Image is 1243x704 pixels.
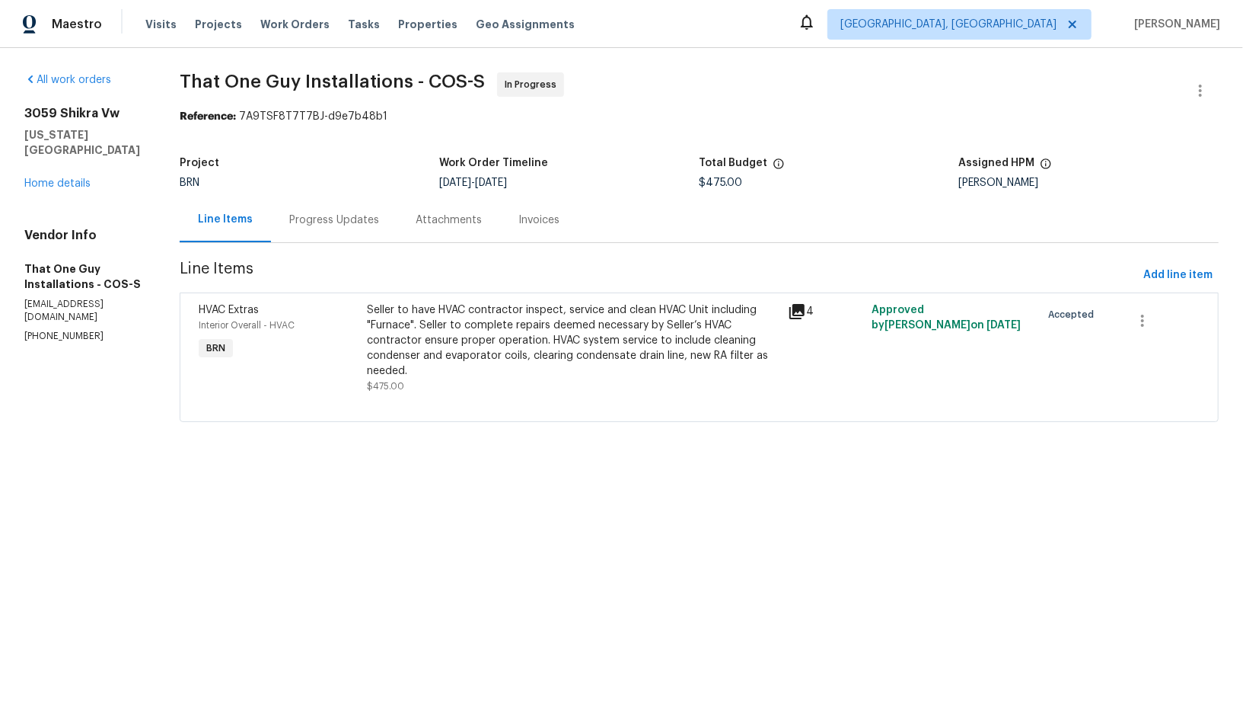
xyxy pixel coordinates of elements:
[476,17,575,32] span: Geo Assignments
[1040,158,1052,178] span: The hpm assigned to this work order.
[416,213,482,228] div: Attachments
[24,178,91,189] a: Home details
[959,178,1219,188] div: [PERSON_NAME]
[439,178,471,188] span: [DATE]
[24,298,143,324] p: [EMAIL_ADDRESS][DOMAIN_NAME]
[700,178,743,188] span: $475.00
[773,158,785,178] span: The total cost of line items that have been proposed by Opendoor. This sum includes line items th...
[24,75,111,85] a: All work orders
[840,17,1057,32] span: [GEOGRAPHIC_DATA], [GEOGRAPHIC_DATA]
[1137,261,1219,290] button: Add line item
[439,178,507,188] span: -
[195,17,242,32] span: Projects
[518,213,559,228] div: Invoices
[1128,17,1220,32] span: [PERSON_NAME]
[199,305,259,315] span: HVAC Extras
[180,109,1219,124] div: 7A9TSF8T7T7BJ-d9e7b48b1
[1143,266,1213,285] span: Add line item
[52,17,102,32] span: Maestro
[788,302,863,321] div: 4
[289,213,379,228] div: Progress Updates
[24,127,143,158] h5: [US_STATE][GEOGRAPHIC_DATA]
[24,330,143,343] p: [PHONE_NUMBER]
[872,305,1021,331] span: Approved by [PERSON_NAME] on
[180,178,199,188] span: BRN
[475,178,507,188] span: [DATE]
[24,261,143,292] h5: That One Guy Installations - COS-S
[439,158,548,168] h5: Work Order Timeline
[180,72,485,91] span: That One Guy Installations - COS-S
[367,382,404,391] span: $475.00
[180,111,236,122] b: Reference:
[700,158,768,168] h5: Total Budget
[180,158,219,168] h5: Project
[200,341,231,356] span: BRN
[367,302,779,379] div: Seller to have HVAC contractor inspect, service and clean HVAC Unit including "Furnace". Seller t...
[145,17,177,32] span: Visits
[348,19,380,30] span: Tasks
[505,77,563,92] span: In Progress
[198,212,253,227] div: Line Items
[24,228,143,243] h4: Vendor Info
[987,320,1021,331] span: [DATE]
[24,106,143,121] h2: 3059 Shikra Vw
[1048,307,1100,322] span: Accepted
[959,158,1035,168] h5: Assigned HPM
[199,321,295,330] span: Interior Overall - HVAC
[398,17,457,32] span: Properties
[180,261,1137,290] span: Line Items
[260,17,330,32] span: Work Orders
